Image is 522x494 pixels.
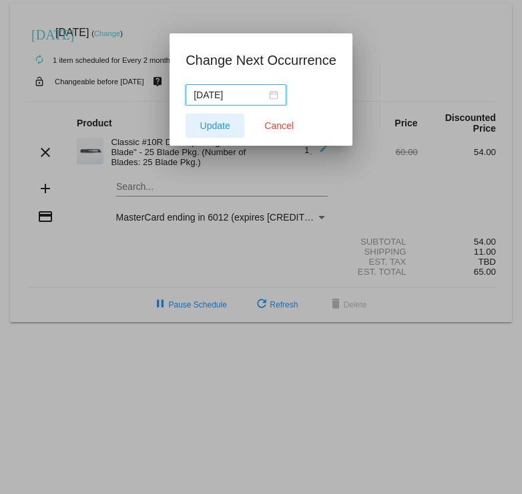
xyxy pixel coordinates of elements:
[264,120,294,131] span: Cancel
[194,88,266,102] input: Select date
[250,114,308,138] button: Close dialog
[200,120,230,131] span: Update
[186,49,336,71] h1: Change Next Occurrence
[186,114,244,138] button: Update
